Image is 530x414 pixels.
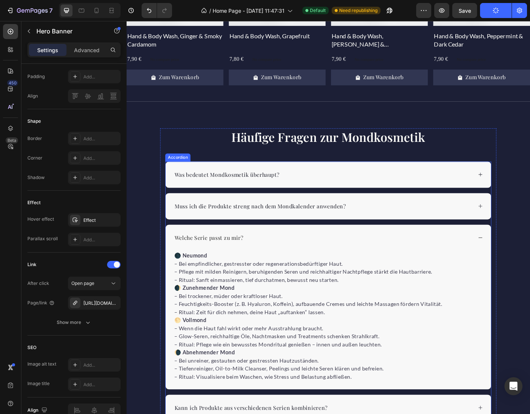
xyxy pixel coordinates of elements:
[339,7,377,14] span: Need republishing
[83,381,119,388] div: Add...
[57,319,92,326] div: Show more
[27,155,42,161] div: Corner
[27,199,41,206] div: Effect
[68,277,121,290] button: Open page
[27,93,38,99] div: Align
[27,73,45,80] div: Padding
[310,7,326,14] span: Default
[255,41,287,45] p: No compare price
[53,258,90,265] strong: 🌑 Neumond
[142,3,172,18] div: Undo/Redo
[228,38,246,47] div: 7,90 €
[83,135,119,142] div: Add...
[27,380,50,387] div: Image title
[114,54,222,71] button: Zum Warenkorb
[264,59,310,67] div: Zum Warenkorb
[54,202,245,211] p: Muss ich die Produkte streng nach dem Mondkalender anwenden?
[343,38,360,47] div: 7,90 €
[27,235,58,242] div: Parallax scroll
[53,257,397,294] p: – Bei empfindlicher, gestresster oder regenerationsbedürftiger Haut. – Pflege mit milden Reiniger...
[83,300,119,307] div: [URL][DOMAIN_NAME]
[54,238,130,247] p: Welche Serie passt zu mir?
[343,54,451,71] button: Zum Warenkorb
[228,54,337,71] button: Zum Warenkorb
[209,7,211,15] span: /
[83,74,119,80] div: Add...
[452,3,477,18] button: Save
[53,330,397,366] p: – Wenn die Haut fahl wirkt oder mehr Ausstrahlung braucht. – Glow-Seren, reichhaltige Öle, Nachtm...
[504,377,522,395] div: Open Intercom Messenger
[53,294,121,301] strong: 🌒 Zunehmender Mond
[7,80,18,86] div: 450
[27,174,45,181] div: Shadow
[369,41,401,45] p: No compare price
[36,27,100,36] p: Hero Banner
[54,167,171,176] p: Was bedeutet Mondkosmetik überhaupt?
[228,11,337,32] h2: Hand & Body Wash, [PERSON_NAME] & [PERSON_NAME]
[27,300,55,306] div: Page/link
[83,236,119,243] div: Add...
[53,375,397,402] p: – Bei unreiner, gestauten oder gestressten Hautzuständen. – Tiefenreiniger, Oil-to-Milk Cleanser,...
[45,149,70,156] div: Accordion
[213,7,284,15] span: Home Page - [DATE] 11:47:31
[83,155,119,162] div: Add...
[150,59,196,67] div: Zum Warenkorb
[83,217,119,224] div: Effect
[83,175,119,181] div: Add...
[37,46,58,54] p: Settings
[83,362,119,369] div: Add...
[74,46,100,54] p: Advanced
[459,8,471,14] span: Save
[53,366,121,373] strong: 🌘 Abnehmender Mond
[379,59,424,67] div: Zum Warenkorb
[27,118,41,125] div: Shape
[127,21,530,414] iframe: Design area
[343,11,451,32] h2: Hand & Body Wash, Peppermint & Dark Cedar
[49,6,53,15] p: 7
[140,41,173,45] p: No compare price
[3,3,56,18] button: 7
[53,294,397,330] p: – Bei trockener, müder oder kraftloser Haut. – Feuchtigkeits-Booster (z. B. Hyaluron, Koffein), a...
[27,344,36,351] div: SEO
[27,361,56,367] div: Image alt text
[27,316,121,329] button: Show more
[27,261,36,268] div: Link
[53,330,89,337] strong: 🌕 Vollmond
[27,216,54,223] div: Hover effect
[27,280,49,287] div: After click
[27,135,42,142] div: Border
[6,137,18,143] div: Beta
[71,280,94,286] span: Open page
[43,120,408,139] h2: Häufige Fragen zur Mondkosmetik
